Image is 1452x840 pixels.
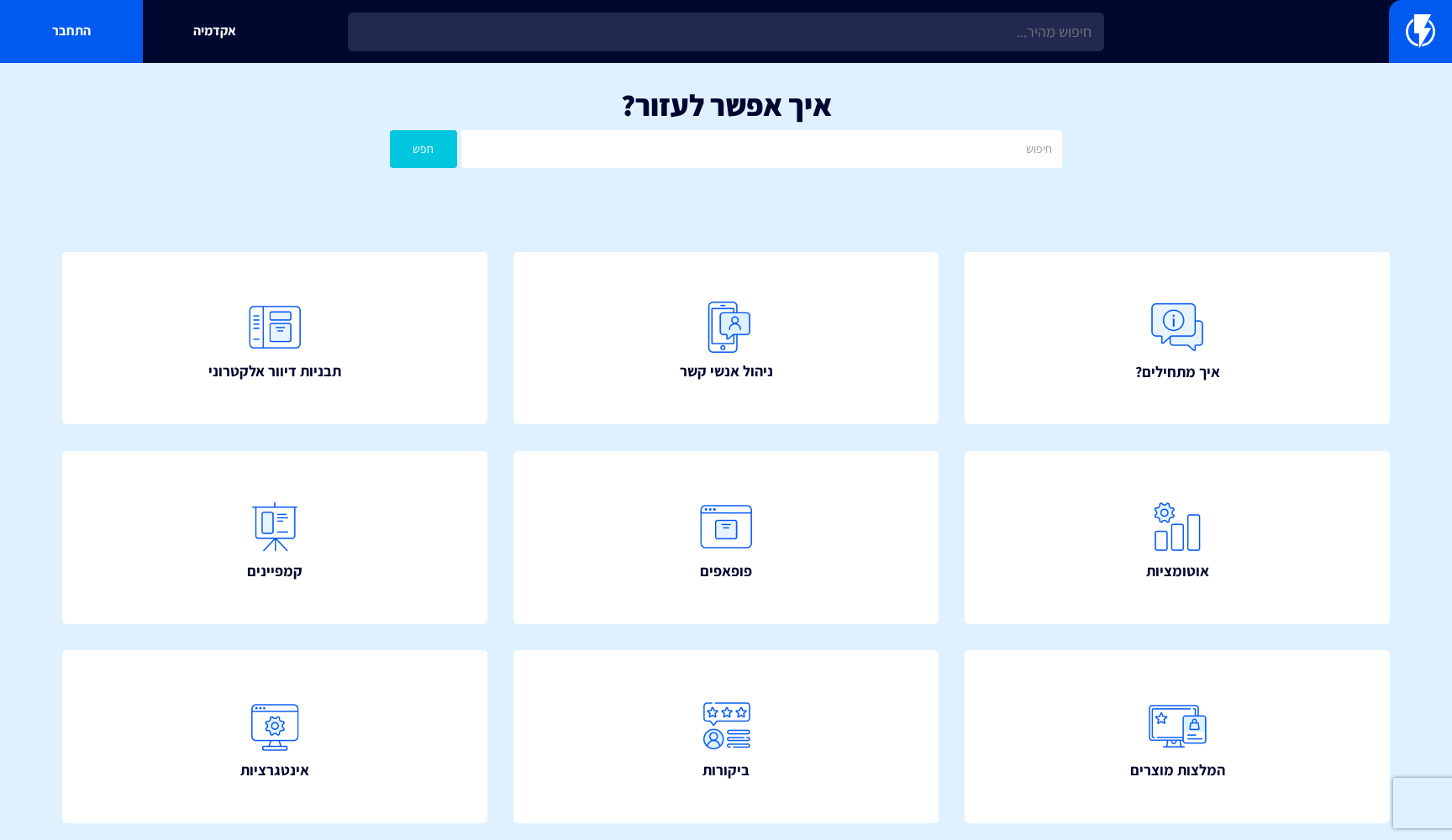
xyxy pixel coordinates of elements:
[240,759,309,781] span: אינטגרציות
[208,360,341,382] span: תבניות דיוור אלקטרוני
[25,88,1427,122] h1: איך אפשר לעזור?
[702,759,750,781] span: ביקורות
[62,252,487,425] a: תבניות דיוור אלקטרוני
[62,451,487,624] a: קמפיינים
[680,360,773,382] span: ניהול אנשי קשר
[513,252,939,425] a: ניהול אנשי קשר
[461,130,1062,168] input: חיפוש
[513,451,939,624] a: פופאפים
[965,451,1390,624] a: אוטומציות
[1135,361,1220,383] span: איך מתחילים?
[513,650,939,823] a: ביקורות
[700,560,752,582] span: פופאפים
[965,252,1390,425] a: איך מתחילים?
[348,13,1104,51] input: חיפוש מהיר...
[1130,759,1225,781] span: המלצות מוצרים
[390,130,457,168] button: חפש
[62,650,487,823] a: אינטגרציות
[1146,560,1209,582] span: אוטומציות
[965,650,1390,823] a: המלצות מוצרים
[247,560,302,582] span: קמפיינים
